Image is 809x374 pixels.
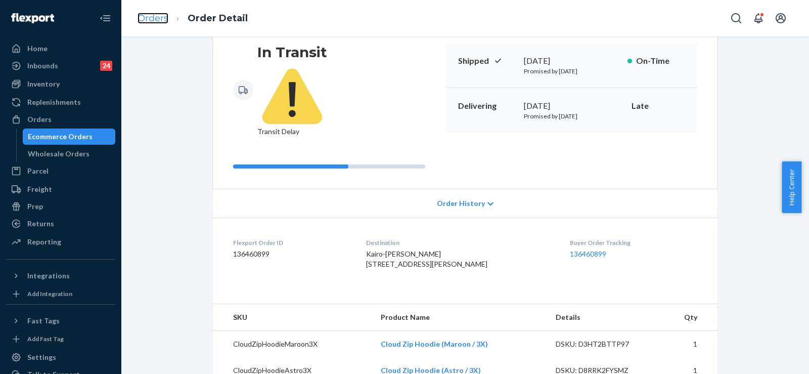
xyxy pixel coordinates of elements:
div: Home [27,44,48,54]
dt: Buyer Order Tracking [570,238,697,247]
p: On-Time [636,55,685,67]
a: Inventory [6,76,115,92]
div: Add Integration [27,289,72,298]
a: Orders [6,111,115,128]
div: Returns [27,219,54,229]
a: Reporting [6,234,115,250]
a: Replenishments [6,94,115,110]
div: Settings [27,352,56,362]
div: 24 [100,61,112,71]
a: Settings [6,349,115,365]
p: Promised by [DATE] [524,112,619,120]
dt: Destination [366,238,554,247]
span: Transit Delay [257,61,327,136]
div: Add Fast Tag [27,335,64,343]
a: Order Detail [188,13,248,24]
td: 1 [659,331,717,358]
div: Prep [27,201,43,212]
p: Late [632,100,685,112]
a: Prep [6,198,115,215]
a: Ecommerce Orders [23,129,116,145]
div: Wholesale Orders [28,149,89,159]
button: Integrations [6,268,115,284]
th: Qty [659,304,717,331]
div: Ecommerce Orders [28,132,93,142]
span: Order History [437,198,485,209]
th: SKU [213,304,373,331]
div: [DATE] [524,55,619,67]
div: Replenishments [27,97,81,107]
div: Reporting [27,237,61,247]
button: Fast Tags [6,313,115,329]
div: Inbounds [27,61,58,71]
a: Orders [138,13,168,24]
p: Shipped [458,55,516,67]
dd: 136460899 [233,249,350,259]
th: Details [548,304,659,331]
div: Inventory [27,79,60,89]
ol: breadcrumbs [129,4,256,33]
span: Kairo-[PERSON_NAME] [STREET_ADDRESS][PERSON_NAME] [366,250,487,268]
a: 136460899 [570,250,606,258]
div: Orders [27,114,52,124]
button: Open account menu [771,8,791,28]
a: Add Integration [6,288,115,300]
button: Open notifications [748,8,769,28]
div: Fast Tags [27,316,60,326]
dt: Flexport Order ID [233,238,350,247]
div: DSKU: D3HT2BTTP97 [556,339,651,349]
img: Flexport logo [11,13,54,23]
a: Inbounds24 [6,58,115,74]
a: Returns [6,216,115,232]
a: Freight [6,181,115,197]
p: Delivering [458,100,516,112]
a: Cloud Zip Hoodie (Maroon / 3X) [381,340,488,348]
a: Parcel [6,163,115,179]
button: Help Center [782,161,801,213]
h3: In Transit [257,43,327,61]
div: Integrations [27,271,70,281]
div: Freight [27,184,52,194]
td: CloudZipHoodieMaroon3X [213,331,373,358]
div: Parcel [27,166,49,176]
th: Product Name [373,304,548,331]
p: Promised by [DATE] [524,67,619,75]
a: Wholesale Orders [23,146,116,162]
a: Add Fast Tag [6,333,115,345]
a: Home [6,40,115,57]
button: Close Navigation [95,8,115,28]
button: Open Search Box [726,8,746,28]
div: [DATE] [524,100,619,112]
